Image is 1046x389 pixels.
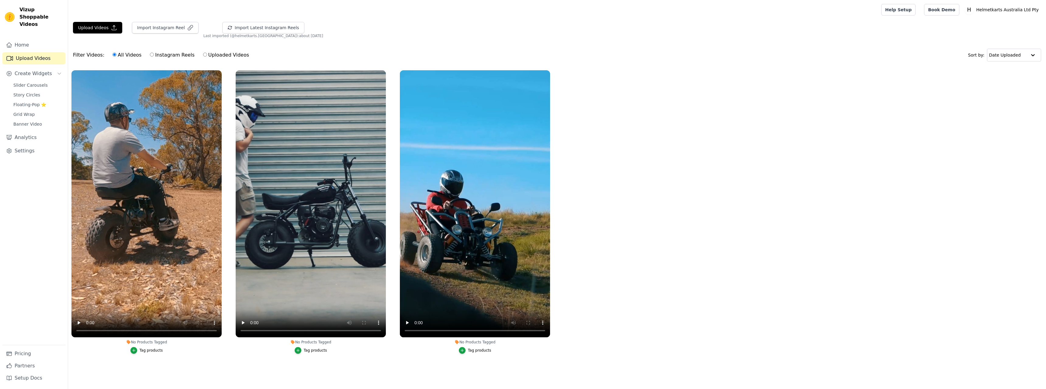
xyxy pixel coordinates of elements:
a: Settings [2,145,65,157]
a: Upload Videos [2,52,65,64]
button: Tag products [130,347,163,354]
a: Analytics [2,131,65,144]
a: Grid Wrap [10,110,65,119]
div: Sort by: [968,49,1041,61]
span: Vizup Shoppable Videos [19,6,63,28]
button: Import Latest Instagram Reels [222,22,304,33]
span: Grid Wrap [13,111,35,117]
input: Instagram Reels [150,53,154,57]
span: Create Widgets [15,70,52,77]
div: Tag products [304,348,327,353]
a: Help Setup [881,4,916,16]
button: Tag products [295,347,327,354]
div: No Products Tagged [236,340,386,345]
a: Pricing [2,348,65,360]
label: Instagram Reels [150,51,195,59]
a: Banner Video [10,120,65,128]
button: Import Instagram Reel [132,22,199,33]
div: No Products Tagged [400,340,550,345]
label: Uploaded Videos [203,51,249,59]
span: Floating-Pop ⭐ [13,102,46,108]
button: Tag products [459,347,491,354]
span: Last imported (@ helmetkarts.[GEOGRAPHIC_DATA] ): about [DATE] [203,33,323,38]
div: Tag products [140,348,163,353]
span: Slider Carousels [13,82,48,88]
a: Slider Carousels [10,81,65,89]
label: All Videos [112,51,142,59]
input: Uploaded Videos [203,53,207,57]
div: Filter Videos: [73,48,252,62]
a: Story Circles [10,91,65,99]
img: Vizup [5,12,15,22]
a: Partners [2,360,65,372]
text: H [967,7,971,13]
span: Story Circles [13,92,40,98]
span: Banner Video [13,121,42,127]
a: Setup Docs [2,372,65,384]
div: Tag products [468,348,491,353]
a: Book Demo [924,4,959,16]
a: Floating-Pop ⭐ [10,100,65,109]
div: No Products Tagged [71,340,222,345]
button: Upload Videos [73,22,122,33]
p: Helmetkarts Australia Ltd Pty [974,4,1041,15]
input: All Videos [113,53,116,57]
button: H Helmetkarts Australia Ltd Pty [964,4,1041,15]
a: Home [2,39,65,51]
button: Create Widgets [2,68,65,80]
